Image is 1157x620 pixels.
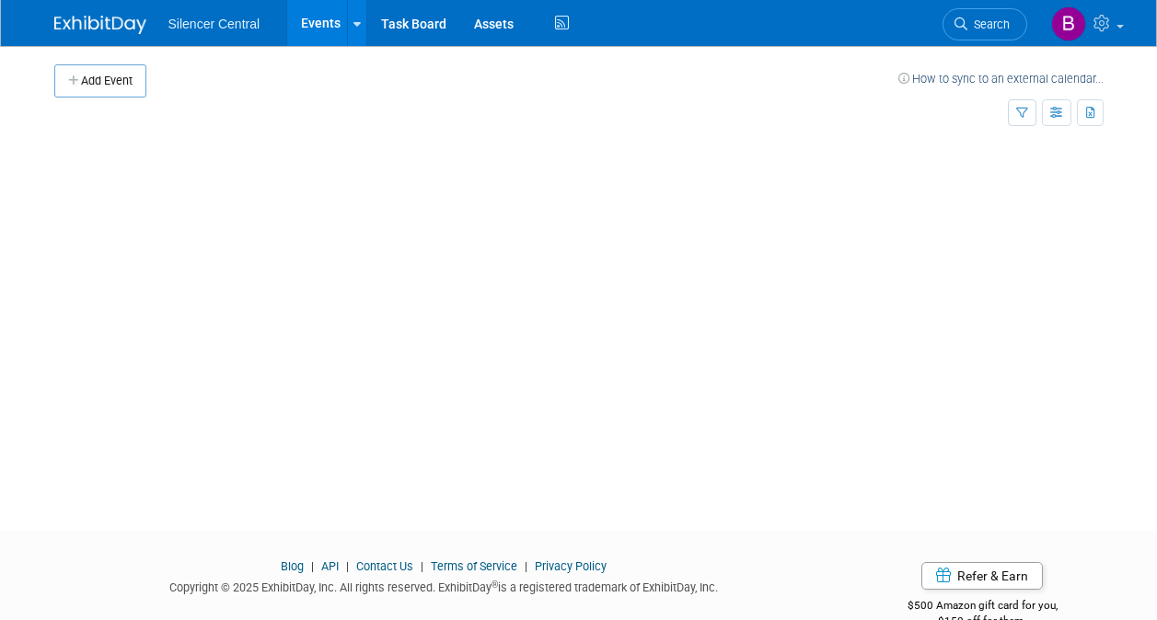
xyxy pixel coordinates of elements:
[967,17,1010,31] span: Search
[54,64,146,98] button: Add Event
[1051,6,1086,41] img: Billee Page
[54,16,146,34] img: ExhibitDay
[168,17,260,31] span: Silencer Central
[321,559,339,573] a: API
[307,559,318,573] span: |
[281,559,304,573] a: Blog
[898,72,1104,86] a: How to sync to an external calendar...
[921,562,1043,590] a: Refer & Earn
[431,559,517,573] a: Terms of Service
[416,559,428,573] span: |
[341,559,353,573] span: |
[535,559,607,573] a: Privacy Policy
[943,8,1027,40] a: Search
[520,559,532,573] span: |
[492,580,498,590] sup: ®
[356,559,413,573] a: Contact Us
[54,575,835,596] div: Copyright © 2025 ExhibitDay, Inc. All rights reserved. ExhibitDay is a registered trademark of Ex...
